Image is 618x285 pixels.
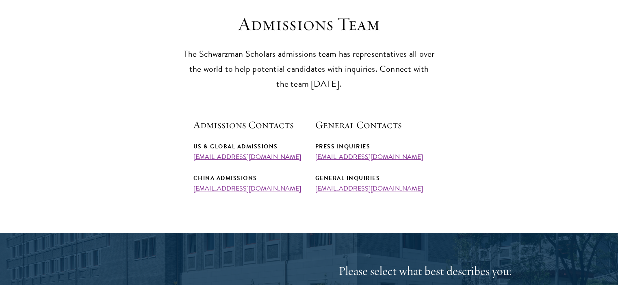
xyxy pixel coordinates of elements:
a: [EMAIL_ADDRESS][DOMAIN_NAME] [315,184,423,193]
a: [EMAIL_ADDRESS][DOMAIN_NAME] [193,152,301,162]
h4: Please select what best describes you: [297,263,553,279]
h5: General Contacts [315,118,425,132]
a: [EMAIL_ADDRESS][DOMAIN_NAME] [193,184,301,193]
h3: Admissions Team [183,13,435,36]
div: US & Global Admissions [193,141,303,152]
h5: Admissions Contacts [193,118,303,132]
p: The Schwarzman Scholars admissions team has representatives all over the world to help potential ... [183,47,435,92]
div: General Inquiries [315,173,425,183]
div: China Admissions [193,173,303,183]
div: Press Inquiries [315,141,425,152]
a: [EMAIL_ADDRESS][DOMAIN_NAME] [315,152,423,162]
